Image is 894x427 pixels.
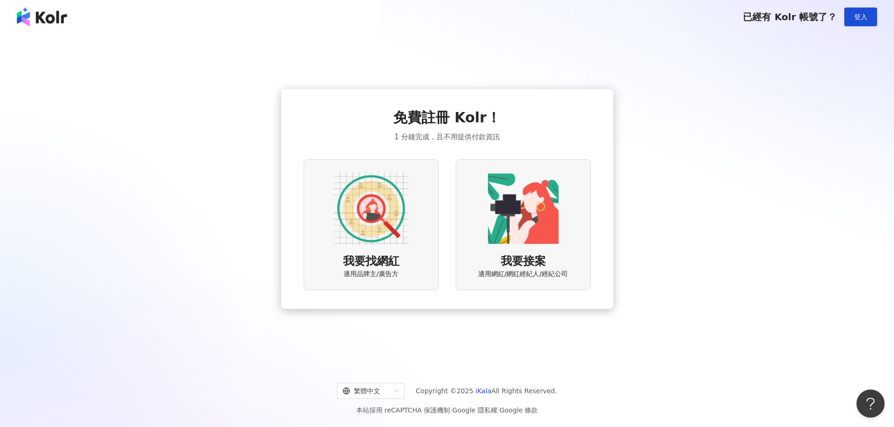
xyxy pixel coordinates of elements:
[17,7,67,26] img: logo
[743,11,837,22] span: 已經有 Kolr 帳號了？
[356,405,538,416] span: 本站採用 reCAPTCHA 保護機制
[499,406,538,414] a: Google 條款
[416,385,557,397] span: Copyright © 2025 All Rights Reserved.
[854,13,867,21] span: 登入
[497,406,500,414] span: |
[343,254,399,270] span: 我要找網紅
[450,406,452,414] span: |
[856,390,885,418] iframe: Help Scout Beacon - Open
[334,171,409,246] img: AD identity option
[394,131,499,142] span: 1 分鐘完成，且不用提供付款資訊
[452,406,497,414] a: Google 隱私權
[844,7,877,26] button: 登入
[344,270,398,279] span: 適用品牌主/廣告方
[475,387,491,395] a: iKala
[501,254,546,270] span: 我要接案
[486,171,561,246] img: KOL identity option
[343,383,390,398] div: 繁體中文
[393,108,501,127] span: 免費註冊 Kolr！
[478,270,568,279] span: 適用網紅/網紅經紀人/經紀公司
